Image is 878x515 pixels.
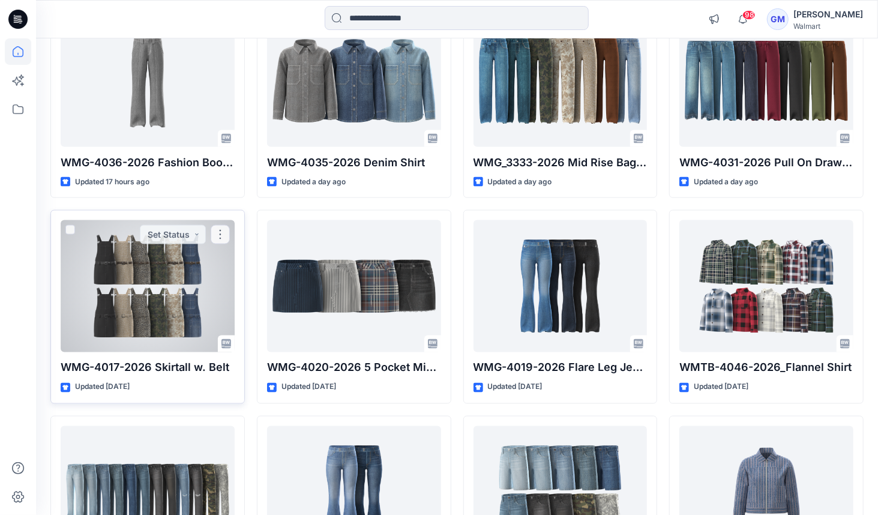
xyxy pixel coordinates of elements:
a: WMG-4019-2026 Flare Leg Jean_Opt2 [474,220,648,352]
p: WMG-4017-2026 Skirtall w. Belt [61,360,235,376]
a: WMG_3333-2026 Mid Rise Baggy Straight Pant [474,15,648,147]
p: Updated a day ago [281,176,346,188]
p: Updated 17 hours ago [75,176,149,188]
p: WMTB-4046-2026_Flannel Shirt [679,360,853,376]
p: WMG-4031-2026 Pull On Drawcord Wide Leg_Opt3 [679,154,853,171]
p: Updated a day ago [694,176,758,188]
p: WMG-4019-2026 Flare Leg Jean_Opt2 [474,360,648,376]
p: WMG_3333-2026 Mid Rise Baggy Straight Pant [474,154,648,171]
a: WMG-4036-2026 Fashion Boot Leg Jean [61,15,235,147]
p: Updated [DATE] [488,381,543,394]
p: Updated a day ago [488,176,552,188]
a: WMG-4020-2026 5 Pocket Mini Skirt [267,220,441,352]
p: Updated [DATE] [75,381,130,394]
p: Updated [DATE] [694,381,748,394]
p: WMG-4035-2026 Denim Shirt [267,154,441,171]
p: Updated [DATE] [281,381,336,394]
a: WMG-4017-2026 Skirtall w. Belt [61,220,235,352]
a: WMG-4031-2026 Pull On Drawcord Wide Leg_Opt3 [679,15,853,147]
div: [PERSON_NAME] [793,7,863,22]
p: WMG-4020-2026 5 Pocket Mini Skirt [267,360,441,376]
div: Walmart [793,22,863,31]
span: 98 [742,10,756,20]
a: WMG-4035-2026 Denim Shirt [267,15,441,147]
a: WMTB-4046-2026_Flannel Shirt [679,220,853,352]
p: WMG-4036-2026 Fashion Boot Leg [PERSON_NAME] [61,154,235,171]
div: GM [767,8,789,30]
